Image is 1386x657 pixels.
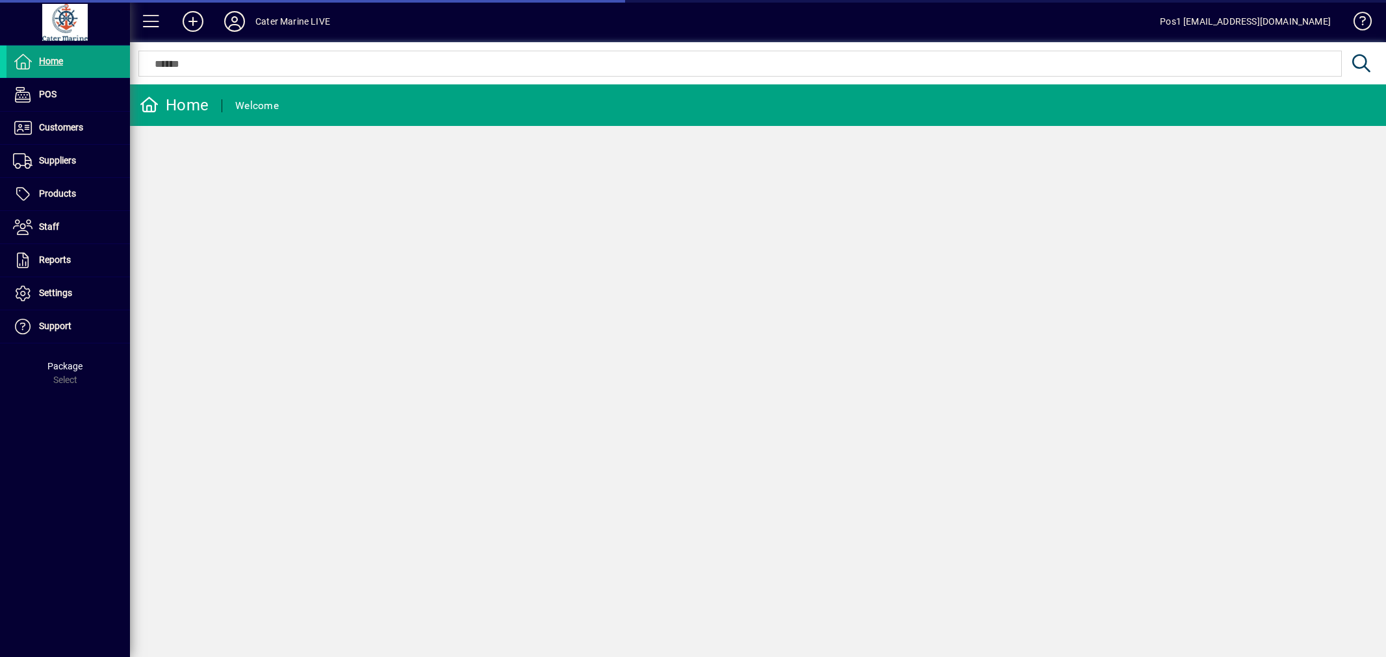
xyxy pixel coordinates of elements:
[172,10,214,33] button: Add
[6,112,130,144] a: Customers
[39,254,71,265] span: Reports
[39,122,83,132] span: Customers
[6,310,130,343] a: Support
[39,89,57,99] span: POS
[39,288,72,298] span: Settings
[47,361,83,371] span: Package
[6,211,130,243] a: Staff
[255,11,330,32] div: Cater Marine LIVE
[6,178,130,210] a: Products
[6,79,130,111] a: POS
[214,10,255,33] button: Profile
[1160,11,1331,32] div: Pos1 [EMAIL_ADDRESS][DOMAIN_NAME]
[6,244,130,277] a: Reports
[39,321,71,331] span: Support
[6,145,130,177] a: Suppliers
[39,155,76,166] span: Suppliers
[39,221,59,232] span: Staff
[1344,3,1370,45] a: Knowledge Base
[39,188,76,199] span: Products
[39,56,63,66] span: Home
[6,277,130,310] a: Settings
[235,95,279,116] div: Welcome
[140,95,209,116] div: Home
